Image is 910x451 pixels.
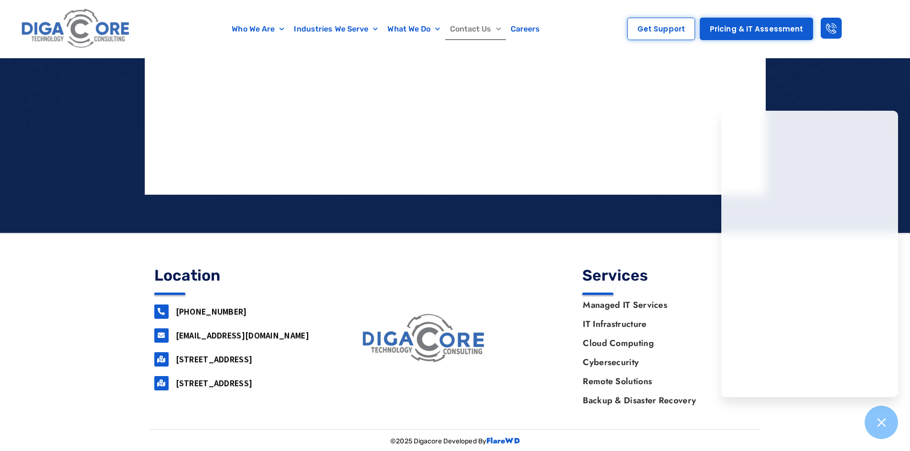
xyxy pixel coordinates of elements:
[637,25,685,32] span: Get Support
[582,268,756,283] h4: Services
[154,328,169,343] a: support@digacore.com
[721,111,898,397] iframe: Chatgenie Messenger
[154,268,328,283] h4: Location
[710,25,803,32] span: Pricing & IT Assessment
[289,18,383,40] a: Industries We Serve
[700,18,813,40] a: Pricing & IT Assessment
[176,330,309,341] a: [EMAIL_ADDRESS][DOMAIN_NAME]
[573,334,756,353] a: Cloud Computing
[227,18,289,40] a: Who We Are
[506,18,545,40] a: Careers
[573,353,756,372] a: Cybersecurity
[486,435,520,446] a: FlareWD
[176,354,253,365] a: [STREET_ADDRESS]
[573,391,756,410] a: Backup & Disaster Recovery
[154,304,169,319] a: 732-646-5725
[573,372,756,391] a: Remote Solutions
[383,18,445,40] a: What We Do
[573,315,756,334] a: IT Infrastructure
[573,295,756,410] nav: Menu
[176,306,247,317] a: [PHONE_NUMBER]
[445,18,506,40] a: Contact Us
[573,295,756,315] a: Managed IT Services
[19,5,133,53] img: Digacore logo 1
[150,434,761,449] p: ©2025 Digacore Developed By
[627,18,695,40] a: Get Support
[154,352,169,367] a: 160 airport road, Suite 201, Lakewood, NJ, 08701
[154,376,169,390] a: 2917 Penn Forest Blvd, Roanoke, VA 24018
[176,378,253,388] a: [STREET_ADDRESS]
[359,310,490,368] img: digacore logo
[179,18,593,40] nav: Menu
